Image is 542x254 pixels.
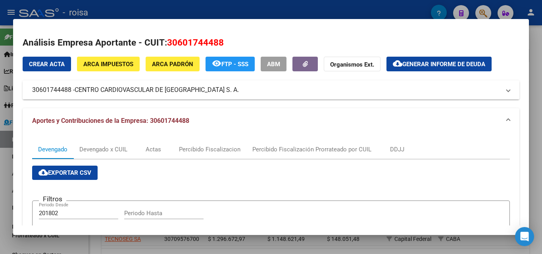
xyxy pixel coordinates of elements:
[267,61,280,68] span: ABM
[79,145,127,154] div: Devengado x CUIL
[167,37,224,48] span: 30601744488
[402,61,485,68] span: Generar informe de deuda
[330,61,374,68] strong: Organismos Ext.
[390,145,404,154] div: DDJJ
[252,145,371,154] div: Percibido Fiscalización Prorrateado por CUIL
[77,57,140,71] button: ARCA Impuestos
[221,61,248,68] span: FTP - SSS
[261,57,286,71] button: ABM
[23,80,519,99] mat-expansion-panel-header: 30601744488 -CENTRO CARDIOVASCULAR DE [GEOGRAPHIC_DATA] S. A.
[152,61,193,68] span: ARCA Padrón
[23,57,71,71] button: Crear Acta
[38,145,67,154] div: Devengado
[179,145,240,154] div: Percibido Fiscalizacion
[23,108,519,134] mat-expansion-panel-header: Aportes y Contribuciones de la Empresa: 30601744488
[515,227,534,246] div: Open Intercom Messenger
[23,36,519,50] h2: Análisis Empresa Aportante - CUIT:
[75,85,239,95] span: CENTRO CARDIOVASCULAR DE [GEOGRAPHIC_DATA] S. A.
[39,195,66,203] h3: Filtros
[32,117,189,124] span: Aportes y Contribuciones de la Empresa: 30601744488
[212,59,221,68] mat-icon: remove_red_eye
[83,61,133,68] span: ARCA Impuestos
[32,85,500,95] mat-panel-title: 30601744488 -
[206,57,255,71] button: FTP - SSS
[29,61,65,68] span: Crear Acta
[324,57,381,71] button: Organismos Ext.
[38,168,48,177] mat-icon: cloud_download
[146,145,161,154] div: Actas
[393,59,402,68] mat-icon: cloud_download
[146,57,200,71] button: ARCA Padrón
[386,57,492,71] button: Generar informe de deuda
[32,166,98,180] button: Exportar CSV
[38,169,91,176] span: Exportar CSV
